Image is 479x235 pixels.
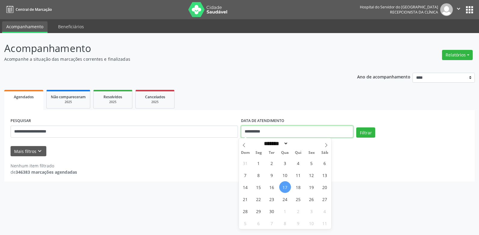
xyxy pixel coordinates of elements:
span: Outubro 5, 2025 [239,217,251,229]
span: Central de Marcação [16,7,52,12]
label: DATA DE ATENDIMENTO [241,116,284,126]
span: Setembro 1, 2025 [253,157,264,169]
span: Outubro 3, 2025 [306,205,317,217]
label: PESQUISAR [11,116,31,126]
span: Setembro 25, 2025 [292,193,304,205]
span: Setembro 14, 2025 [239,181,251,193]
span: Outubro 9, 2025 [292,217,304,229]
span: Setembro 6, 2025 [319,157,331,169]
div: 2025 [140,100,170,104]
span: Setembro 5, 2025 [306,157,317,169]
span: Não compareceram [51,94,86,99]
span: Agosto 31, 2025 [239,157,251,169]
span: Setembro 12, 2025 [306,169,317,181]
span: Setembro 19, 2025 [306,181,317,193]
i:  [455,5,462,12]
strong: 346383 marcações agendadas [16,169,77,175]
span: Setembro 24, 2025 [279,193,291,205]
span: Setembro 15, 2025 [253,181,264,193]
p: Ano de acompanhamento [357,73,410,80]
span: Setembro 10, 2025 [279,169,291,181]
span: Outubro 1, 2025 [279,205,291,217]
div: 2025 [98,100,128,104]
input: Year [288,140,308,147]
div: Nenhum item filtrado [11,163,77,169]
span: Setembro 11, 2025 [292,169,304,181]
button: apps [464,5,475,15]
a: Central de Marcação [4,5,52,14]
span: Setembro 20, 2025 [319,181,331,193]
span: Outubro 11, 2025 [319,217,331,229]
span: Outubro 10, 2025 [306,217,317,229]
div: Hospital do Servidor do [GEOGRAPHIC_DATA] [360,5,438,10]
select: Month [262,140,289,147]
a: Beneficiários [54,21,88,32]
button: Mais filtroskeyboard_arrow_down [11,146,46,157]
span: Setembro 2, 2025 [266,157,278,169]
span: Outubro 6, 2025 [253,217,264,229]
div: de [11,169,77,175]
span: Setembro 17, 2025 [279,181,291,193]
span: Sáb [318,151,331,155]
span: Setembro 22, 2025 [253,193,264,205]
span: Setembro 16, 2025 [266,181,278,193]
span: Outubro 7, 2025 [266,217,278,229]
span: Ter [265,151,278,155]
div: 2025 [51,100,86,104]
span: Seg [252,151,265,155]
button:  [453,3,464,16]
button: Filtrar [356,127,375,138]
span: Setembro 4, 2025 [292,157,304,169]
span: Setembro 21, 2025 [239,193,251,205]
span: Recepcionista da clínica [390,10,438,15]
span: Setembro 29, 2025 [253,205,264,217]
button: Relatórios [442,50,473,60]
span: Setembro 8, 2025 [253,169,264,181]
p: Acompanhe a situação das marcações correntes e finalizadas [4,56,334,62]
span: Setembro 3, 2025 [279,157,291,169]
span: Outubro 2, 2025 [292,205,304,217]
span: Setembro 26, 2025 [306,193,317,205]
span: Setembro 7, 2025 [239,169,251,181]
i: keyboard_arrow_down [36,148,43,154]
p: Acompanhamento [4,41,334,56]
a: Acompanhamento [2,21,48,33]
span: Outubro 8, 2025 [279,217,291,229]
span: Qua [278,151,292,155]
img: img [440,3,453,16]
span: Setembro 18, 2025 [292,181,304,193]
span: Resolvidos [104,94,122,99]
span: Qui [292,151,305,155]
span: Setembro 9, 2025 [266,169,278,181]
span: Setembro 30, 2025 [266,205,278,217]
span: Setembro 27, 2025 [319,193,331,205]
span: Setembro 23, 2025 [266,193,278,205]
span: Outubro 4, 2025 [319,205,331,217]
span: Cancelados [145,94,165,99]
span: Sex [305,151,318,155]
span: Agendados [14,94,34,99]
span: Setembro 13, 2025 [319,169,331,181]
span: Dom [239,151,252,155]
span: Setembro 28, 2025 [239,205,251,217]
